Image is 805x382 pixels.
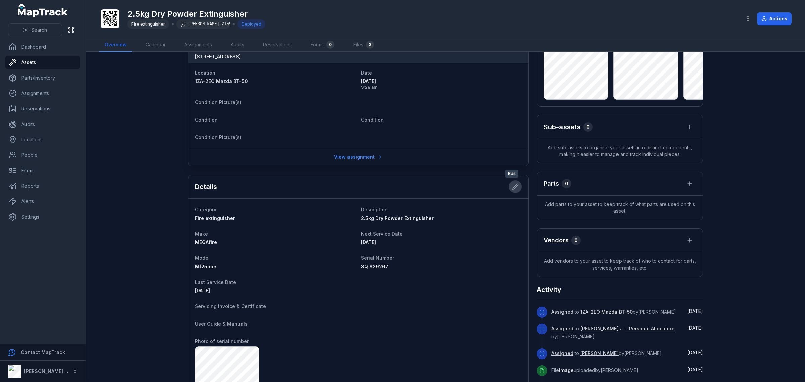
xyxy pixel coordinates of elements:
span: Add sub-assets to organise your assets into distinct components, making it easier to manage and t... [537,139,703,163]
span: Add parts to your asset to keep track of what parts are used on this asset. [537,196,703,220]
span: Description [361,207,388,212]
a: Alerts [5,195,80,208]
span: Condition [361,117,384,123]
a: Assigned [551,308,573,315]
a: [PERSON_NAME] [580,350,619,357]
span: 2.5kg Dry Powder Extinguisher [361,215,434,221]
div: 0 [583,122,593,132]
span: SQ 629267 [361,264,388,269]
span: Edit [505,170,518,178]
div: Deployed [237,19,265,29]
div: 0 [562,179,571,188]
span: Last Service Date [195,279,236,285]
span: Search [31,27,47,33]
time: 11/9/2025, 12:00:00 AM [361,239,376,245]
h2: Details [195,182,217,191]
a: Assigned [551,325,573,332]
a: People [5,148,80,162]
span: Next Service Date [361,231,403,237]
span: [DATE] [361,239,376,245]
span: to at by [PERSON_NAME] [551,326,675,339]
time: 5/9/2025, 12:00:00 AM [195,288,210,293]
span: Add vendors to your asset to keep track of who to contact for parts, services, warranties, etc. [537,252,703,277]
span: [DATE] [687,308,703,314]
div: 0 [571,236,581,245]
span: [DATE] [687,325,703,331]
a: Files3 [348,38,379,52]
span: Category [195,207,216,212]
time: 5/9/2025, 8:06:07 AM [687,367,703,372]
div: 0 [326,41,334,49]
button: Search [8,23,62,36]
span: MEGAfire [195,239,217,245]
a: Audits [5,117,80,131]
span: Condition [195,117,218,123]
a: Settings [5,210,80,224]
span: Condition Picture(s) [195,134,241,140]
strong: [PERSON_NAME] Air [24,368,71,374]
div: [PERSON_NAME]-2109 [176,19,230,29]
span: Mf25abe [195,264,216,269]
span: Make [195,231,208,237]
time: 9/23/2025, 9:28:37 AM [687,308,703,314]
a: Overview [99,38,132,52]
a: [PERSON_NAME] [580,325,619,332]
a: Forms [5,164,80,177]
span: Fire extinguisher [195,215,235,221]
time: 6/5/2025, 9:40:32 AM [687,325,703,331]
span: image [559,367,574,373]
a: MapTrack [18,4,68,17]
a: Audits [225,38,250,52]
span: Model [195,255,210,261]
span: 9:28 am [361,85,522,90]
span: File uploaded by [PERSON_NAME] [551,367,638,373]
span: [DATE] [195,288,210,293]
span: Serial Number [361,255,394,261]
a: Assets [5,56,80,69]
a: - Personal Allocation [625,325,675,332]
button: Actions [757,12,792,25]
a: Calendar [140,38,171,52]
a: Forms0 [305,38,340,52]
strong: [STREET_ADDRESS] [195,53,241,60]
a: View assignment [330,151,387,163]
span: to by [PERSON_NAME] [551,350,662,356]
a: Reservations [5,102,80,115]
a: Dashboard [5,40,80,54]
a: Assignments [5,87,80,100]
a: Reservations [258,38,297,52]
a: Parts/Inventory [5,71,80,85]
h2: Sub-assets [544,122,581,132]
h3: Parts [544,179,559,188]
a: Assignments [179,38,217,52]
time: 5/16/2025, 3:11:57 PM [687,350,703,355]
time: 9/23/2025, 9:28:37 AM [361,78,522,90]
a: Reports [5,179,80,193]
span: to by [PERSON_NAME] [551,309,676,315]
span: Date [361,70,372,76]
span: Servicing Invoice & Certificate [195,303,266,309]
div: 3 [366,41,374,49]
span: User Guide & Manuals [195,321,248,327]
span: Photo of serial number [195,338,249,344]
a: Assigned [551,350,573,357]
a: 1ZA-2EO Mazda BT-50 [580,308,633,315]
span: Fire extinguisher [131,21,165,27]
span: 1ZA-2EO Mazda BT-50 [195,78,248,84]
span: [DATE] [361,78,522,85]
span: [DATE] [687,350,703,355]
span: Location [195,70,215,76]
span: [DATE] [687,367,703,372]
strong: Contact MapTrack [21,349,65,355]
span: Condition Picture(s) [195,99,241,105]
a: 1ZA-2EO Mazda BT-50 [195,78,356,85]
a: Locations [5,133,80,146]
h1: 2.5kg Dry Powder Extinguisher [127,9,265,19]
h2: Activity [537,285,561,294]
h3: Vendors [544,236,569,245]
